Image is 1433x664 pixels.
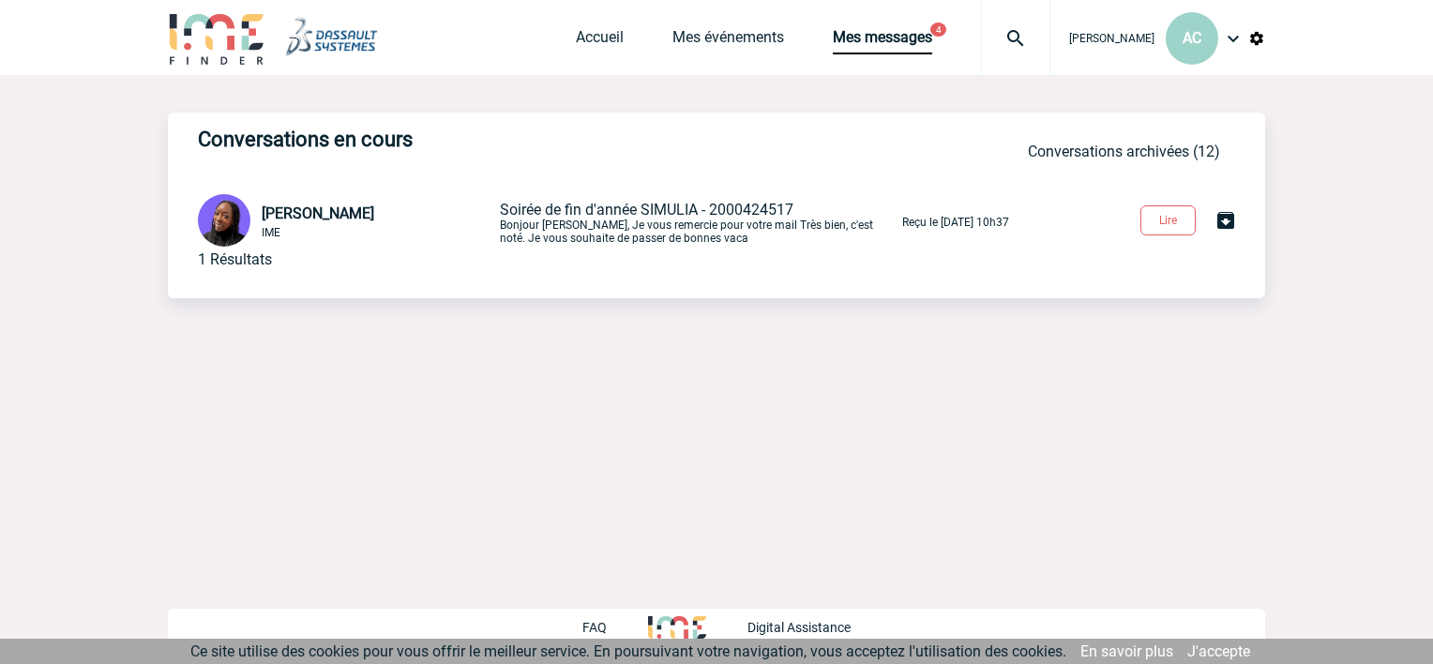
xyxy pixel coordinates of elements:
[648,616,706,639] img: http://www.idealmeetingsevents.fr/
[1183,29,1201,47] span: AC
[1140,205,1196,235] button: Lire
[500,201,898,245] p: Bonjour [PERSON_NAME], Je vous remercie pour votre mail Très bien, c'est noté. Je vous souhaite d...
[930,23,946,37] button: 4
[1125,210,1214,228] a: Lire
[1187,642,1250,660] a: J'accepte
[198,194,250,247] img: 131349-0.png
[1028,143,1220,160] a: Conversations archivées (12)
[1214,209,1237,232] img: Archiver la conversation
[582,620,607,635] p: FAQ
[747,620,851,635] p: Digital Assistance
[672,28,784,54] a: Mes événements
[168,11,265,65] img: IME-Finder
[198,128,761,151] h3: Conversations en cours
[190,642,1066,660] span: Ce site utilise des cookies pour vous offrir le meilleur service. En poursuivant votre navigation...
[1080,642,1173,660] a: En savoir plus
[198,212,1009,230] a: [PERSON_NAME] IME Soirée de fin d'année SIMULIA - 2000424517Bonjour [PERSON_NAME], Je vous remerc...
[902,216,1009,229] p: Reçu le [DATE] 10h37
[262,226,280,239] span: IME
[198,250,272,268] div: 1 Résultats
[582,617,648,635] a: FAQ
[262,204,374,222] span: [PERSON_NAME]
[1069,32,1154,45] span: [PERSON_NAME]
[576,28,624,54] a: Accueil
[198,194,496,250] div: Conversation privée : Client - Agence
[833,28,932,54] a: Mes messages
[500,201,793,219] span: Soirée de fin d'année SIMULIA - 2000424517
